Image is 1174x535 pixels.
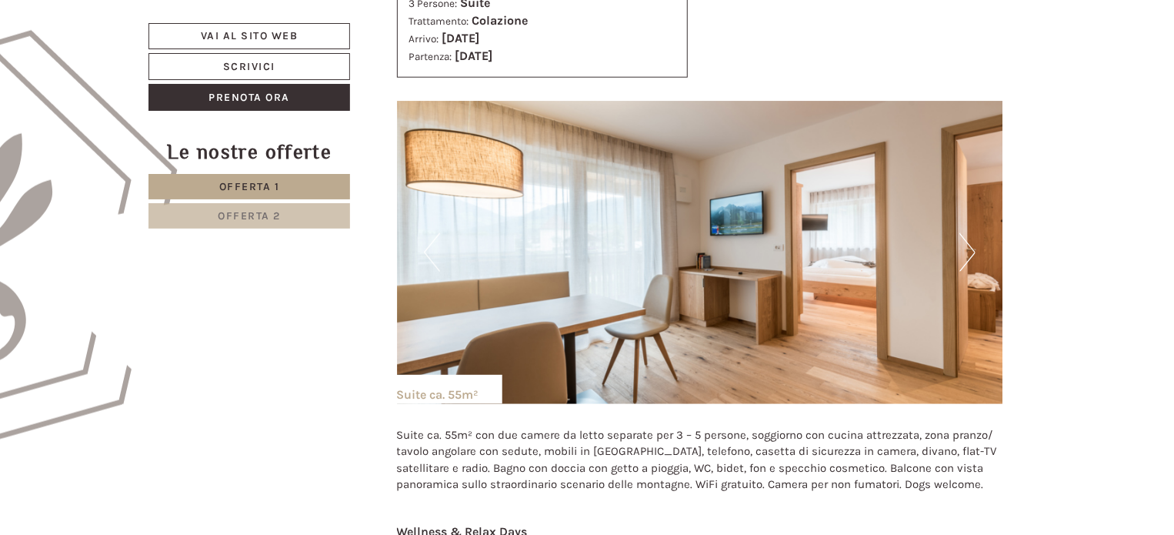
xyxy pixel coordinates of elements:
[409,33,439,45] small: Arrivo:
[397,375,502,404] div: Suite ca. 55m²
[219,180,280,193] span: Offerta 1
[23,45,242,57] div: Hotel B&B Feldmessner
[148,84,350,111] a: Prenota ora
[148,53,350,80] a: Scrivici
[148,138,350,166] div: Le nostre offerte
[12,42,249,89] div: Buon giorno, come possiamo aiutarla?
[148,23,350,49] a: Vai al sito web
[397,427,1003,493] p: Suite ca. 55m² con due camere da letto separate per 3 – 5 persone, soggiorno con cucina attrezzat...
[273,12,332,38] div: lunedì
[472,13,529,28] b: Colazione
[409,15,469,27] small: Trattamento:
[455,48,493,63] b: [DATE]
[409,51,452,62] small: Partenza:
[442,31,480,45] b: [DATE]
[424,233,440,272] button: Previous
[959,233,976,272] button: Next
[218,209,281,222] span: Offerta 2
[525,406,605,433] button: Invia
[23,75,242,85] small: 13:17
[397,101,1003,404] img: image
